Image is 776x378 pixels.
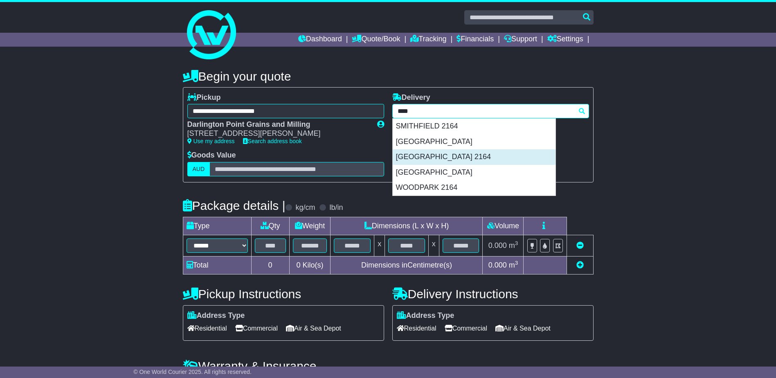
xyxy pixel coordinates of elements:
a: Support [504,33,537,47]
a: Dashboard [298,33,342,47]
h4: Pickup Instructions [183,287,384,301]
h4: Package details | [183,199,286,212]
div: [GEOGRAPHIC_DATA] [393,134,556,150]
span: © One World Courier 2025. All rights reserved. [133,369,252,375]
td: Kilo(s) [289,256,331,274]
span: Residential [187,322,227,335]
label: Address Type [397,311,454,320]
td: x [374,235,385,256]
a: Use my address [187,138,235,144]
div: [STREET_ADDRESS][PERSON_NAME] [187,129,369,138]
a: Remove this item [576,241,584,250]
label: Goods Value [187,151,236,160]
label: kg/cm [295,203,315,212]
label: Pickup [187,93,221,102]
a: Financials [457,33,494,47]
span: 0 [296,261,300,269]
td: Dimensions in Centimetre(s) [331,256,483,274]
span: m [509,261,518,269]
div: SMITHFIELD 2164 [393,119,556,134]
td: Dimensions (L x W x H) [331,217,483,235]
span: Air & Sea Depot [286,322,341,335]
h4: Begin your quote [183,70,594,83]
td: Type [183,217,251,235]
td: Qty [251,217,289,235]
span: 0.000 [488,241,507,250]
sup: 3 [515,260,518,266]
div: [GEOGRAPHIC_DATA] 2164 [393,149,556,165]
td: 0 [251,256,289,274]
label: Delivery [392,93,430,102]
span: Air & Sea Depot [495,322,551,335]
span: 0.000 [488,261,507,269]
label: AUD [187,162,210,176]
td: Volume [483,217,524,235]
a: Quote/Book [352,33,400,47]
td: Weight [289,217,331,235]
td: Total [183,256,251,274]
label: Address Type [187,311,245,320]
span: Commercial [235,322,278,335]
h4: Warranty & Insurance [183,359,594,373]
td: x [428,235,439,256]
typeahead: Please provide city [392,104,589,118]
h4: Delivery Instructions [392,287,594,301]
a: Settings [547,33,583,47]
span: m [509,241,518,250]
a: Search address book [243,138,302,144]
div: WOODPARK 2164 [393,180,556,196]
div: [GEOGRAPHIC_DATA] [393,165,556,180]
span: Residential [397,322,436,335]
sup: 3 [515,240,518,246]
a: Tracking [410,33,446,47]
label: lb/in [329,203,343,212]
span: Commercial [445,322,487,335]
a: Add new item [576,261,584,269]
div: Darlington Point Grains and Milling [187,120,369,129]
